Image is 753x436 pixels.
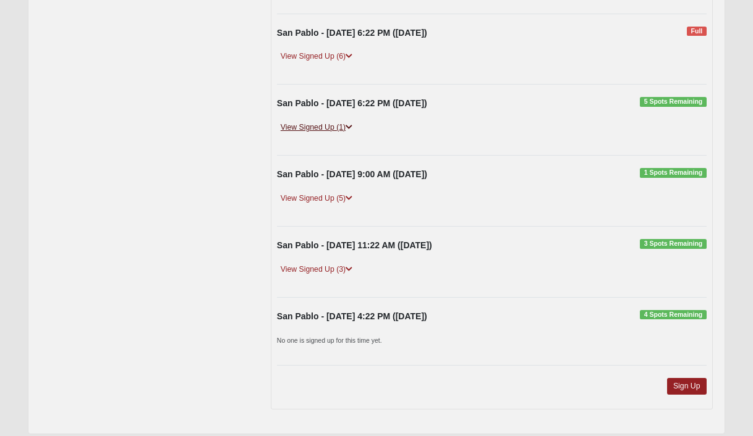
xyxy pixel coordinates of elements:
[277,169,427,179] strong: San Pablo - [DATE] 9:00 AM ([DATE])
[277,240,432,250] strong: San Pablo - [DATE] 11:22 AM ([DATE])
[640,239,706,249] span: 3 Spots Remaining
[687,27,706,36] span: Full
[640,168,706,178] span: 1 Spots Remaining
[277,28,427,38] strong: San Pablo - [DATE] 6:22 PM ([DATE])
[277,263,356,276] a: View Signed Up (3)
[277,98,427,108] strong: San Pablo - [DATE] 6:22 PM ([DATE])
[640,97,706,107] span: 5 Spots Remaining
[277,50,356,63] a: View Signed Up (6)
[277,121,356,134] a: View Signed Up (1)
[277,311,427,321] strong: San Pablo - [DATE] 4:22 PM ([DATE])
[667,378,707,395] a: Sign Up
[277,337,382,344] small: No one is signed up for this time yet.
[277,192,356,205] a: View Signed Up (5)
[640,310,706,320] span: 4 Spots Remaining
